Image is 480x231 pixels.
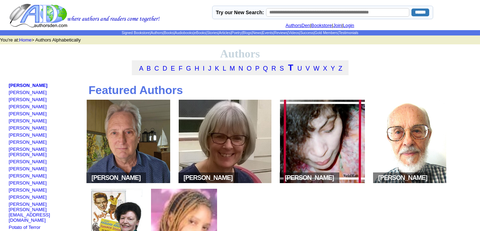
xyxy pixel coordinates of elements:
[9,138,11,139] img: shim.gif
[313,65,319,72] a: W
[9,186,11,187] img: shim.gif
[306,65,310,72] a: V
[208,65,211,72] a: J
[9,173,47,178] a: [PERSON_NAME]
[195,65,199,72] a: H
[331,65,335,72] a: Y
[216,10,264,15] label: Try our New Search:
[88,176,92,180] img: space
[280,172,339,183] span: [PERSON_NAME]
[215,65,219,72] a: K
[300,31,314,35] a: Success
[88,84,183,97] b: Featured Authors
[333,23,342,28] a: Join
[9,200,11,202] img: shim.gif
[277,180,367,185] a: space[PERSON_NAME]space
[9,139,47,145] a: [PERSON_NAME]
[186,65,191,72] a: G
[151,31,163,35] a: Authors
[9,95,11,97] img: shim.gif
[141,176,144,180] img: space
[9,164,11,166] img: shim.gif
[122,31,358,35] span: | | | | | | | | | | | | | | |
[9,111,47,116] a: [PERSON_NAME]
[288,63,293,72] a: T
[262,31,273,35] a: Events
[9,147,47,157] a: [PERSON_NAME] [PERSON_NAME]
[238,65,243,72] a: N
[286,23,360,28] font: | | |
[9,171,11,173] img: shim.gif
[9,145,11,147] img: shim.gif
[311,23,332,28] a: Bookstore
[203,65,205,72] a: I
[9,178,11,180] img: shim.gif
[176,180,274,185] a: space[PERSON_NAME]space
[139,65,143,72] a: A
[9,118,47,123] a: [PERSON_NAME]
[223,65,226,72] a: L
[219,31,231,35] a: Articles
[9,223,11,225] img: shim.gif
[194,31,206,35] a: eBooks
[334,176,338,180] img: space
[164,31,174,35] a: Books
[9,194,47,200] a: [PERSON_NAME]
[343,23,354,28] a: Login
[9,3,160,28] img: logo.gif
[180,176,184,180] img: space
[175,31,193,35] a: Audiobooks
[230,65,235,72] a: M
[9,83,48,88] a: [PERSON_NAME]
[255,65,259,72] a: P
[9,88,11,90] img: shim.gif
[9,180,47,186] a: [PERSON_NAME]
[263,65,268,72] a: Q
[280,65,284,72] a: S
[338,65,342,72] a: Z
[371,180,449,185] a: space[PERSON_NAME]space
[171,65,175,72] a: E
[274,31,287,35] a: Reviews
[9,225,41,230] a: Potato of Terror
[9,90,47,95] a: [PERSON_NAME]
[9,116,11,118] img: shim.gif
[9,157,11,159] img: shim.gif
[155,65,159,72] a: C
[9,132,47,138] a: [PERSON_NAME]
[9,123,11,125] img: shim.gif
[207,31,218,35] a: Stories
[9,97,47,102] a: [PERSON_NAME]
[9,104,47,109] a: [PERSON_NAME]
[9,187,47,193] a: [PERSON_NAME]
[9,109,11,111] img: shim.gif
[220,47,260,60] font: Authors
[9,166,47,171] a: [PERSON_NAME]
[297,65,302,72] a: U
[247,65,252,72] a: O
[427,176,431,180] img: space
[339,31,358,35] a: Testimonials
[9,125,47,131] a: [PERSON_NAME]
[163,65,167,72] a: D
[288,31,299,35] a: Videos
[286,23,310,28] a: AuthorsDen
[253,31,261,35] a: News
[84,180,173,185] a: space[PERSON_NAME]space
[271,65,276,72] a: R
[232,31,242,35] a: Poetry
[19,37,32,43] a: Home
[314,31,338,35] a: Gold Members
[147,65,151,72] a: B
[9,193,11,194] img: shim.gif
[9,202,50,223] a: [PERSON_NAME] [PERSON_NAME][EMAIL_ADDRESS][DOMAIN_NAME]
[9,159,47,164] a: [PERSON_NAME]
[9,131,11,132] img: shim.gif
[122,31,150,35] a: Signed Bookstore
[178,172,238,183] span: [PERSON_NAME]
[373,172,433,183] span: [PERSON_NAME]
[86,172,146,183] span: [PERSON_NAME]
[281,176,285,180] img: space
[375,176,378,180] img: space
[233,176,236,180] img: space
